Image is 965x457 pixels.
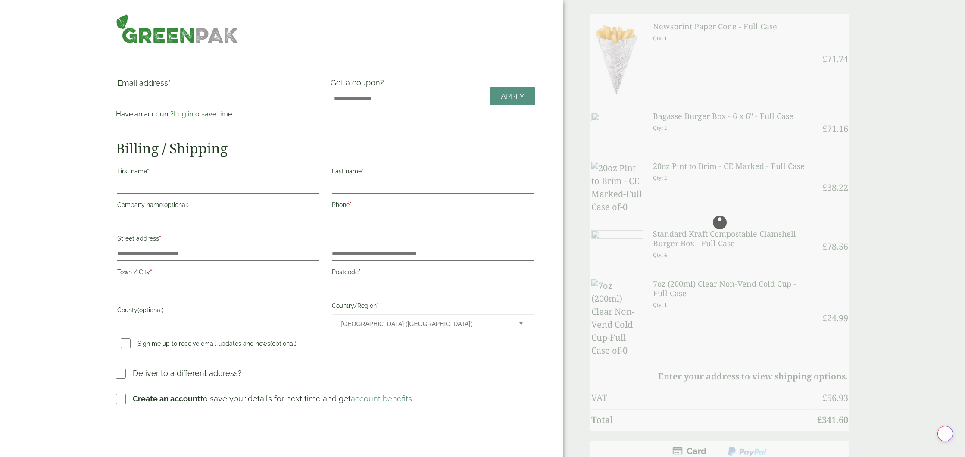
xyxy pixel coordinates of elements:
span: Country/Region [332,314,534,332]
label: Company name [117,199,319,213]
p: Deliver to a different address? [133,367,242,379]
abbr: required [350,201,352,208]
span: United Kingdom (UK) [341,315,508,333]
p: Have an account? to save time [116,109,321,119]
abbr: required [377,302,379,309]
abbr: required [359,269,361,275]
h2: Billing / Shipping [116,140,535,157]
span: (optional) [270,340,297,347]
label: County [117,304,319,319]
a: Log in [174,110,193,118]
label: First name [117,165,319,180]
span: Apply [501,92,525,101]
a: account benefits [351,394,412,403]
label: Country/Region [332,300,534,314]
a: Apply [490,87,535,106]
span: (optional) [162,201,189,208]
img: GreenPak Supplies [116,14,239,44]
abbr: required [147,168,149,175]
label: Sign me up to receive email updates and news [117,340,300,350]
abbr: required [150,269,152,275]
label: Email address [117,79,319,91]
label: Town / City [117,266,319,281]
abbr: required [362,168,364,175]
label: Got a coupon? [331,78,387,91]
span: (optional) [137,307,164,313]
label: Phone [332,199,534,213]
abbr: required [168,78,171,88]
label: Postcode [332,266,534,281]
strong: Create an account [133,394,200,403]
label: Street address [117,232,319,247]
abbr: required [159,235,161,242]
input: Sign me up to receive email updates and news(optional) [121,338,131,348]
p: to save your details for next time and get [133,393,412,404]
label: Last name [332,165,534,180]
